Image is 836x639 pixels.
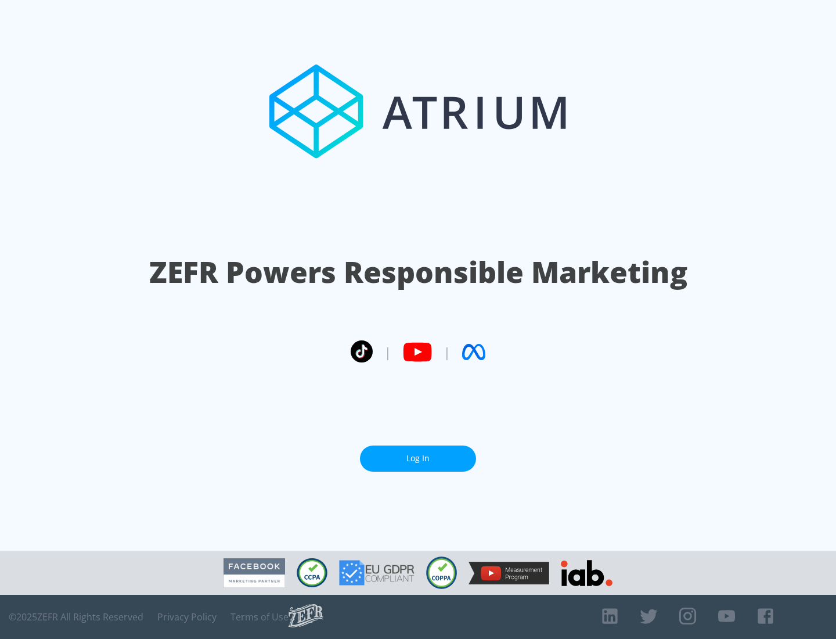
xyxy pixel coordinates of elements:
img: GDPR Compliant [339,560,415,586]
a: Log In [360,446,476,472]
img: Facebook Marketing Partner [224,558,285,588]
img: YouTube Measurement Program [469,562,549,584]
a: Privacy Policy [157,611,217,623]
img: CCPA Compliant [297,558,327,587]
span: © 2025 ZEFR All Rights Reserved [9,611,143,623]
img: COPPA Compliant [426,557,457,589]
a: Terms of Use [230,611,289,623]
span: | [444,343,451,361]
span: | [384,343,391,361]
h1: ZEFR Powers Responsible Marketing [149,252,687,292]
img: IAB [561,560,612,586]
